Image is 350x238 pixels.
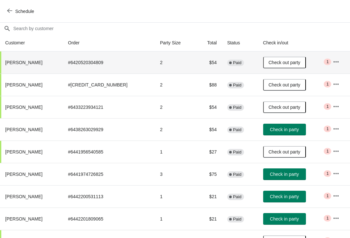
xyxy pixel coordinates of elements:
[233,60,241,65] span: Paid
[63,141,155,163] td: # 6441956540585
[269,60,300,65] span: Check out party
[196,51,222,74] td: $54
[196,34,222,51] th: Total
[258,34,328,51] th: Check in/out
[155,74,196,96] td: 2
[196,208,222,230] td: $21
[233,217,241,222] span: Paid
[263,213,306,225] button: Check in party
[263,146,306,158] button: Check out party
[269,105,300,110] span: Check out party
[326,104,329,109] span: 1
[233,127,241,132] span: Paid
[155,208,196,230] td: 1
[326,82,329,87] span: 1
[326,149,329,154] span: 1
[222,34,258,51] th: Status
[15,9,34,14] span: Schedule
[196,185,222,208] td: $21
[326,216,329,221] span: 1
[155,185,196,208] td: 1
[5,60,42,65] span: [PERSON_NAME]
[270,194,299,199] span: Check in party
[63,208,155,230] td: # 6442201809065
[269,149,300,154] span: Check out party
[63,96,155,118] td: # 6433223934121
[196,96,222,118] td: $54
[196,74,222,96] td: $88
[63,185,155,208] td: # 6442200531113
[326,171,329,176] span: 1
[233,105,241,110] span: Paid
[263,124,306,135] button: Check in party
[269,82,300,87] span: Check out party
[155,118,196,141] td: 2
[63,34,155,51] th: Order
[63,74,155,96] td: # [CREDIT_CARD_NUMBER]
[270,172,299,177] span: Check in party
[13,23,350,34] input: Search by customer
[5,172,42,177] span: [PERSON_NAME]
[326,193,329,198] span: 1
[270,216,299,221] span: Check in party
[5,216,42,221] span: [PERSON_NAME]
[326,59,329,64] span: 1
[196,118,222,141] td: $54
[5,82,42,87] span: [PERSON_NAME]
[263,57,306,68] button: Check out party
[155,96,196,118] td: 2
[5,149,42,154] span: [PERSON_NAME]
[196,163,222,185] td: $75
[155,141,196,163] td: 1
[5,105,42,110] span: [PERSON_NAME]
[3,6,39,17] button: Schedule
[196,141,222,163] td: $27
[63,51,155,74] td: # 6420520304809
[263,191,306,202] button: Check in party
[155,51,196,74] td: 2
[233,83,241,88] span: Paid
[5,194,42,199] span: [PERSON_NAME]
[233,194,241,199] span: Paid
[63,118,155,141] td: # 6438263029929
[233,172,241,177] span: Paid
[155,163,196,185] td: 3
[263,79,306,91] button: Check out party
[233,150,241,155] span: Paid
[263,168,306,180] button: Check in party
[270,127,299,132] span: Check in party
[5,127,42,132] span: [PERSON_NAME]
[263,101,306,113] button: Check out party
[326,126,329,131] span: 1
[63,163,155,185] td: # 6441974726825
[155,34,196,51] th: Party Size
